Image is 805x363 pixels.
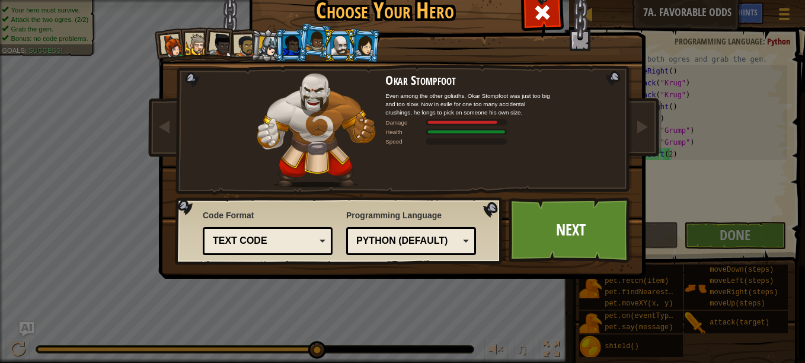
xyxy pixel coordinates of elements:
[347,28,381,62] li: Illia Shieldsmith
[356,234,459,248] div: Python (Default)
[509,198,632,263] a: Next
[178,27,210,60] li: Sir Tharin Thunderfist
[385,118,551,126] div: Deals 160% of listed Warrior weapon damage.
[298,23,333,58] li: Arryn Stonewall
[385,73,551,87] h2: Okar Stompfoot
[346,209,476,221] span: Programming Language
[213,234,315,248] div: Text code
[175,198,506,265] img: language-selector-background.png
[226,29,259,62] li: Alejandro the Duelist
[324,29,356,62] li: Okar Stompfoot
[385,118,427,126] div: Damage
[385,91,551,116] div: Even among the other goliaths, Okar Stompfoot was just too big and too slow. Now in exile for one...
[385,137,551,145] div: Moves at 4 meters per second.
[385,137,427,145] div: Speed
[275,29,307,62] li: Gordon the Stalwart
[153,28,188,63] li: Captain Anya Weston
[250,28,284,62] li: Hattori Hanzō
[385,128,551,136] div: Gains 200% of listed Warrior armor health.
[202,26,237,61] li: Lady Ida Justheart
[385,128,427,136] div: Health
[257,73,375,187] img: goliath-pose.png
[203,209,333,221] span: Code Format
